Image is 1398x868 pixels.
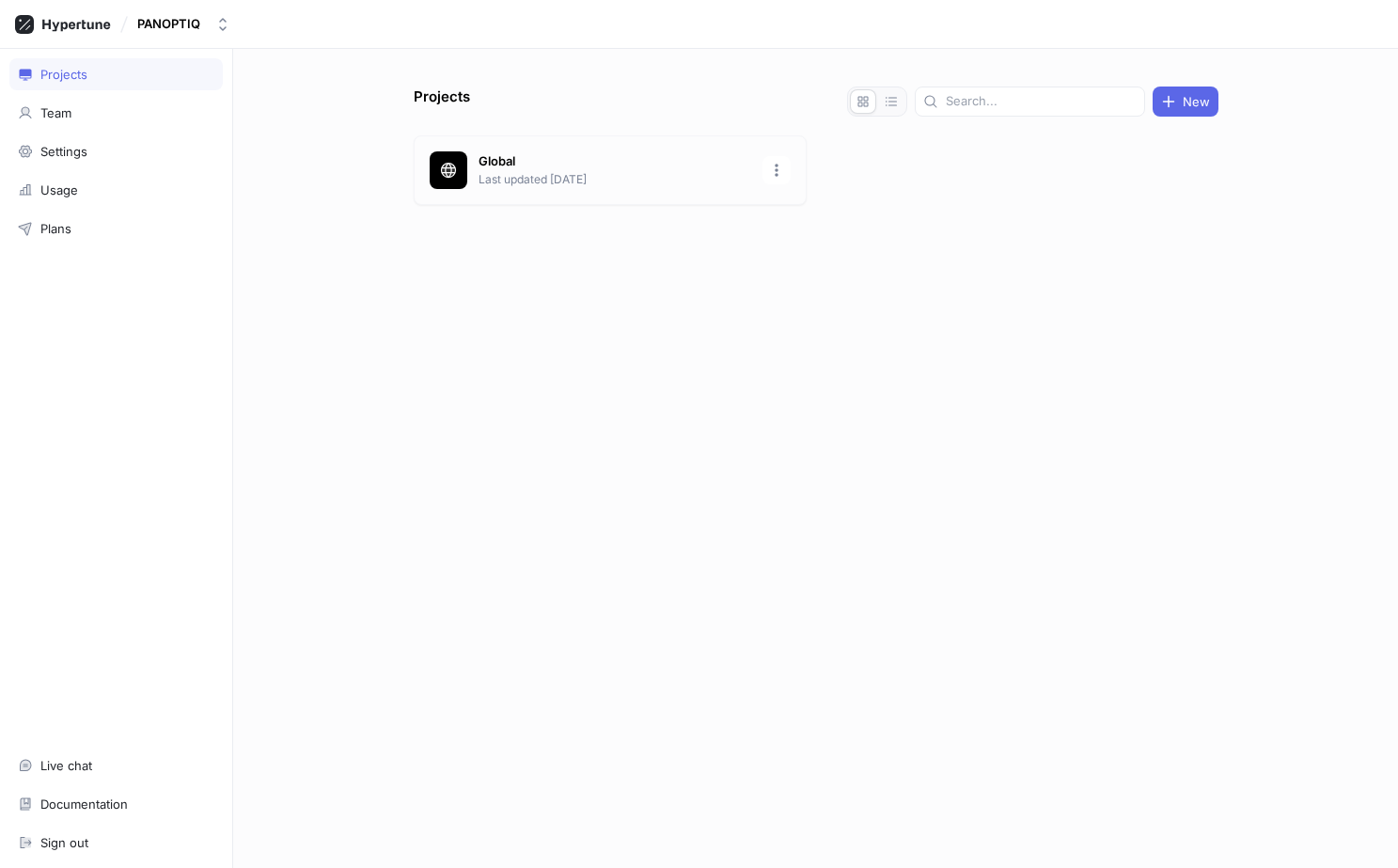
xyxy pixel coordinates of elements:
div: Live chat [40,758,92,773]
a: Documentation [9,788,223,820]
input: Search... [946,92,1137,111]
a: Plans [9,213,223,245]
div: Usage [40,182,78,197]
a: Settings [9,135,223,167]
a: Team [9,97,223,129]
span: New [1183,96,1210,107]
a: Projects [9,58,223,90]
div: Projects [40,67,87,82]
div: Sign out [40,835,88,850]
p: Last updated [DATE] [479,171,751,188]
p: Projects [414,87,470,117]
button: New [1153,87,1218,117]
div: Plans [40,221,71,236]
div: PANOPTIQ [137,16,200,32]
div: Documentation [40,797,128,812]
div: Settings [40,144,87,159]
button: PANOPTIQ [130,8,238,39]
p: Global [479,152,751,171]
div: Team [40,105,71,120]
a: Usage [9,174,223,206]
